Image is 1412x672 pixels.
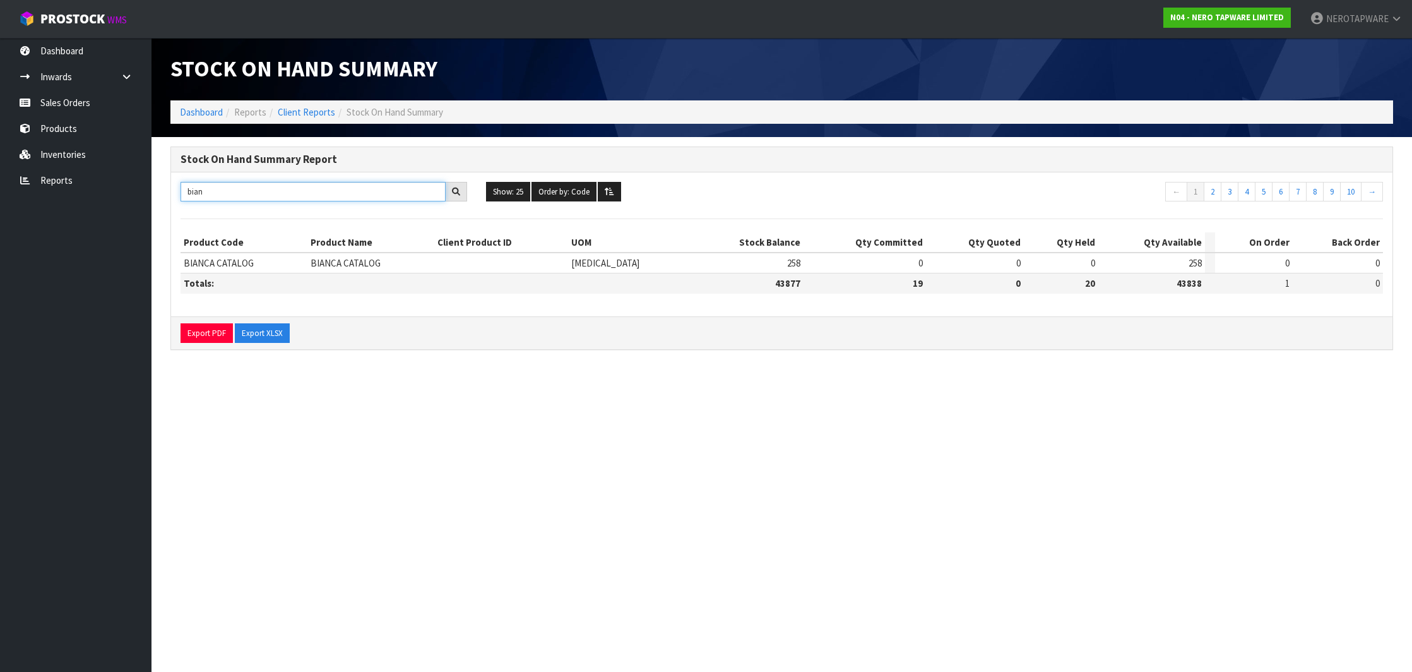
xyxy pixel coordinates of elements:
[278,106,335,118] a: Client Reports
[107,14,127,26] small: WMS
[234,106,266,118] span: Reports
[571,257,639,269] span: [MEDICAL_DATA]
[568,232,692,253] th: UOM
[1238,182,1255,202] a: 4
[926,232,1023,253] th: Qty Quoted
[184,257,254,269] span: BIANCA CATALOG
[918,257,923,269] span: 0
[1016,277,1021,289] strong: 0
[181,153,1383,165] h3: Stock On Hand Summary Report
[1323,182,1341,202] a: 9
[1189,257,1202,269] span: 258
[1306,182,1324,202] a: 8
[1375,257,1380,269] span: 0
[1285,257,1290,269] span: 0
[1024,232,1098,253] th: Qty Held
[434,232,568,253] th: Client Product ID
[1098,232,1205,253] th: Qty Available
[19,11,35,27] img: cube-alt.png
[1091,257,1095,269] span: 0
[1170,12,1284,23] strong: N04 - NERO TAPWARE LIMITED
[1085,277,1095,289] strong: 20
[181,232,307,253] th: Product Code
[1375,277,1380,289] span: 0
[486,182,530,202] button: Show: 25
[913,277,923,289] strong: 19
[1340,182,1362,202] a: 10
[311,257,381,269] span: BIANCA CATALOG
[1285,277,1290,289] span: 1
[1204,182,1221,202] a: 2
[235,323,290,344] button: Export XLSX
[1272,182,1290,202] a: 6
[1096,182,1383,205] nav: Page navigation
[181,182,446,201] input: Search
[775,277,800,289] strong: 43877
[1016,257,1021,269] span: 0
[40,11,105,27] span: ProStock
[1165,182,1187,202] a: ←
[181,323,233,344] button: Export PDF
[1177,277,1202,289] strong: 43838
[787,257,800,269] span: 258
[804,232,926,253] th: Qty Committed
[170,54,437,83] span: Stock On Hand Summary
[531,182,596,202] button: Order by: Code
[1221,182,1238,202] a: 3
[1326,13,1389,25] span: NEROTAPWARE
[692,232,804,253] th: Stock Balance
[184,277,214,289] strong: Totals:
[1293,232,1383,253] th: Back Order
[307,232,434,253] th: Product Name
[180,106,223,118] a: Dashboard
[1255,182,1273,202] a: 5
[1361,182,1383,202] a: →
[1289,182,1307,202] a: 7
[347,106,443,118] span: Stock On Hand Summary
[1215,232,1293,253] th: On Order
[1187,182,1204,202] a: 1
